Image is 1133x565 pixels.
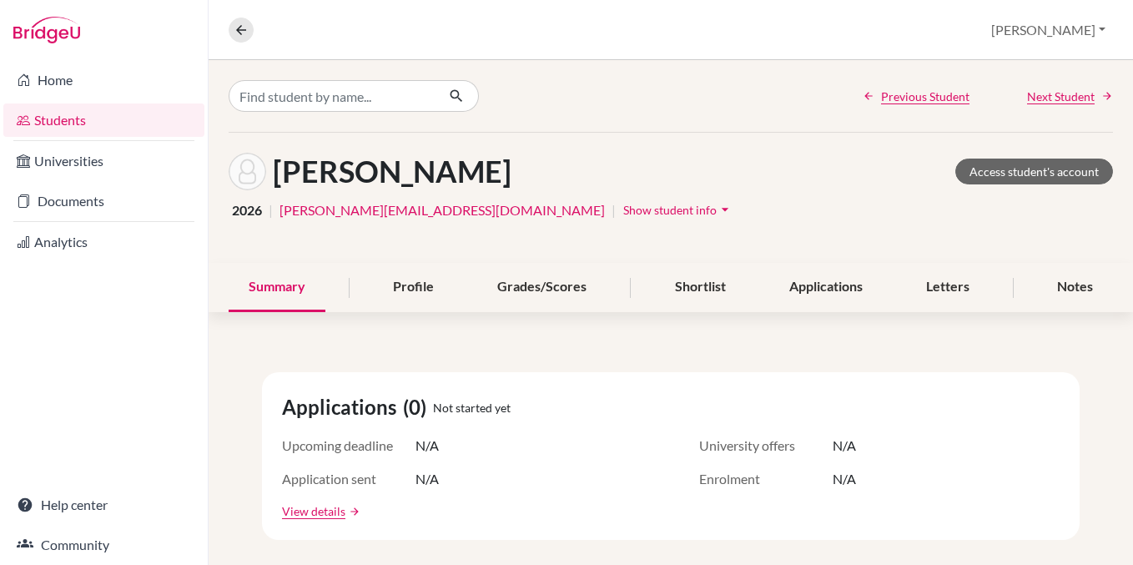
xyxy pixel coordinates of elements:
div: Applications [769,263,883,312]
span: Previous Student [881,88,969,105]
span: Application sent [282,469,415,489]
span: Upcoming deadline [282,436,415,456]
div: Profile [373,263,454,312]
span: Show student info [623,203,717,217]
a: Analytics [3,225,204,259]
span: Applications [282,392,403,422]
span: (0) [403,392,433,422]
a: View details [282,502,345,520]
div: Letters [906,263,989,312]
span: University offers [699,436,833,456]
span: Enrolment [699,469,833,489]
span: Next Student [1027,88,1095,105]
span: | [612,200,616,220]
a: Previous Student [863,88,969,105]
div: Notes [1037,263,1113,312]
div: Grades/Scores [477,263,607,312]
input: Find student by name... [229,80,436,112]
i: arrow_drop_down [717,201,733,218]
a: arrow_forward [345,506,360,517]
span: | [269,200,273,220]
a: Community [3,528,204,562]
a: Next Student [1027,88,1113,105]
button: Show student infoarrow_drop_down [622,197,734,223]
div: Summary [229,263,325,312]
span: 2026 [232,200,262,220]
a: [PERSON_NAME][EMAIL_ADDRESS][DOMAIN_NAME] [279,200,605,220]
span: Not started yet [433,399,511,416]
span: N/A [415,436,439,456]
img: Oliver Holko's avatar [229,153,266,190]
span: N/A [833,469,856,489]
span: N/A [415,469,439,489]
h1: [PERSON_NAME] [273,154,511,189]
div: Shortlist [655,263,746,312]
a: Students [3,103,204,137]
a: Home [3,63,204,97]
a: Help center [3,488,204,522]
button: [PERSON_NAME] [984,14,1113,46]
a: Access student's account [955,159,1113,184]
a: Documents [3,184,204,218]
span: N/A [833,436,856,456]
a: Universities [3,144,204,178]
img: Bridge-U [13,17,80,43]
